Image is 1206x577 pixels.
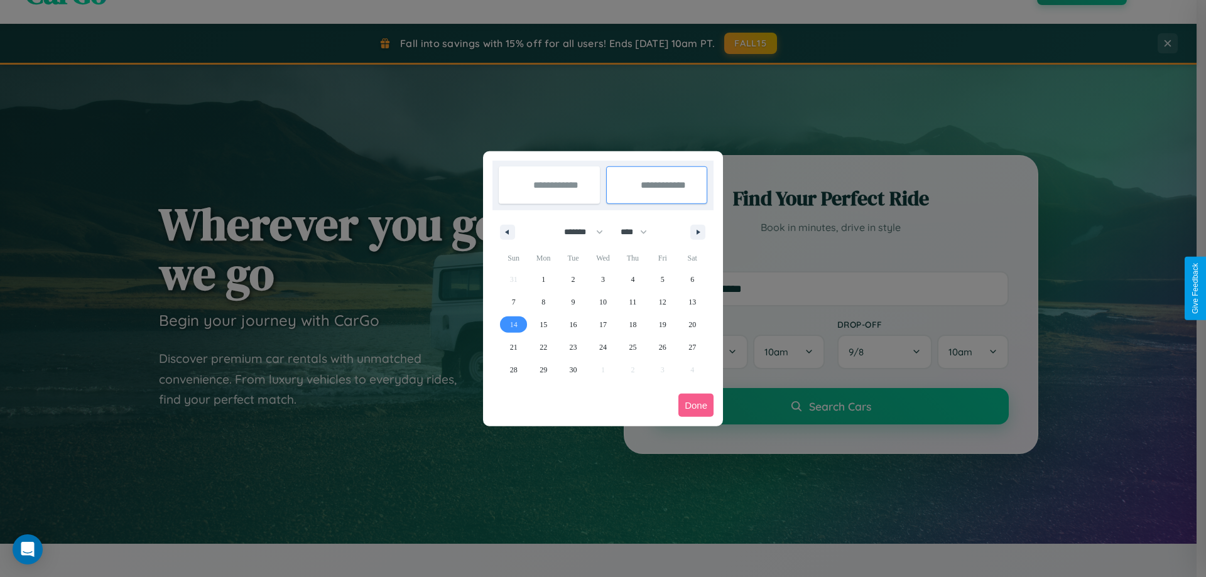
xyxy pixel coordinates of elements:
button: 27 [678,336,707,359]
span: 14 [510,313,518,336]
span: 30 [570,359,577,381]
span: 29 [540,359,547,381]
span: 28 [510,359,518,381]
button: 26 [648,336,677,359]
button: 16 [558,313,588,336]
span: 3 [601,268,605,291]
button: 22 [528,336,558,359]
button: 10 [588,291,617,313]
span: 15 [540,313,547,336]
span: 5 [661,268,665,291]
span: Fri [648,248,677,268]
button: 19 [648,313,677,336]
span: 8 [541,291,545,313]
span: 9 [572,291,575,313]
button: Done [678,394,714,417]
button: 9 [558,291,588,313]
span: 13 [688,291,696,313]
div: Open Intercom Messenger [13,534,43,564]
button: 6 [678,268,707,291]
span: 27 [688,336,696,359]
button: 7 [499,291,528,313]
button: 28 [499,359,528,381]
button: 3 [588,268,617,291]
button: 15 [528,313,558,336]
span: 18 [629,313,636,336]
span: 4 [631,268,634,291]
span: 2 [572,268,575,291]
button: 11 [618,291,648,313]
span: 1 [541,268,545,291]
span: Thu [618,248,648,268]
span: Mon [528,248,558,268]
span: 11 [629,291,637,313]
button: 30 [558,359,588,381]
button: 8 [528,291,558,313]
div: Give Feedback [1191,263,1200,314]
button: 1 [528,268,558,291]
button: 2 [558,268,588,291]
span: 20 [688,313,696,336]
span: 26 [659,336,666,359]
span: 10 [599,291,607,313]
button: 5 [648,268,677,291]
span: Sun [499,248,528,268]
span: 23 [570,336,577,359]
button: 4 [618,268,648,291]
button: 24 [588,336,617,359]
span: Sat [678,248,707,268]
button: 23 [558,336,588,359]
button: 12 [648,291,677,313]
span: Tue [558,248,588,268]
button: 20 [678,313,707,336]
span: 7 [512,291,516,313]
span: 19 [659,313,666,336]
span: 21 [510,336,518,359]
span: Wed [588,248,617,268]
button: 29 [528,359,558,381]
button: 21 [499,336,528,359]
button: 17 [588,313,617,336]
span: 22 [540,336,547,359]
span: 25 [629,336,636,359]
span: 17 [599,313,607,336]
button: 25 [618,336,648,359]
span: 12 [659,291,666,313]
button: 13 [678,291,707,313]
button: 18 [618,313,648,336]
span: 6 [690,268,694,291]
button: 14 [499,313,528,336]
span: 24 [599,336,607,359]
span: 16 [570,313,577,336]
